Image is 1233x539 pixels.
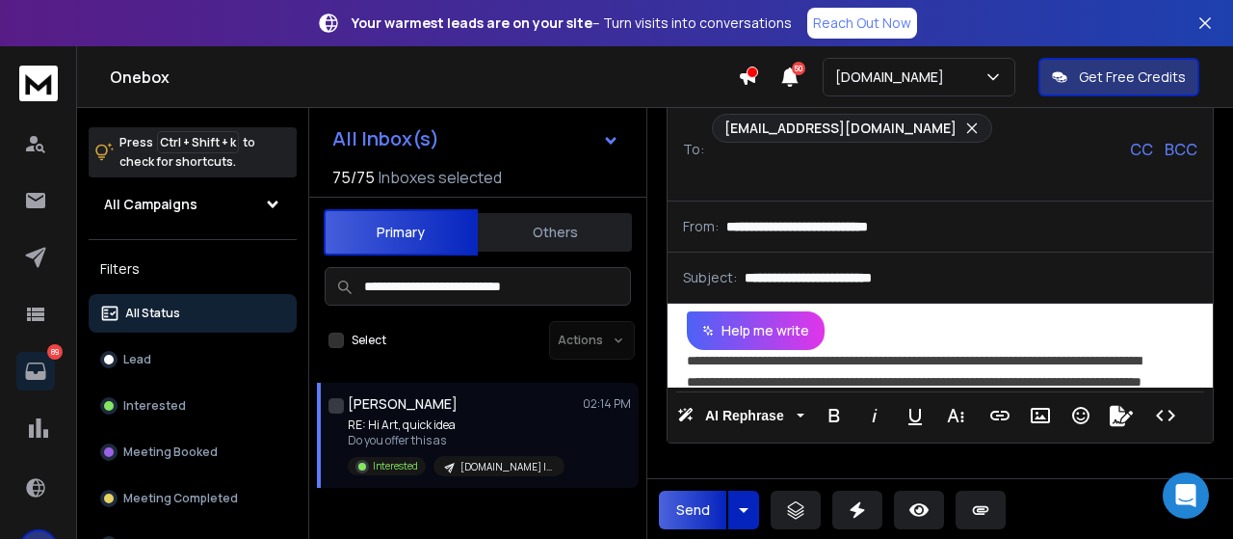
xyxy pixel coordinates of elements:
button: Interested [89,387,297,425]
button: Send [659,491,726,529]
span: AI Rephrase [701,408,788,424]
p: CC [1130,138,1153,161]
button: More Text [937,396,974,435]
button: Get Free Credits [1038,58,1199,96]
h1: Onebox [110,66,738,89]
h1: [PERSON_NAME] [348,394,458,414]
a: Reach Out Now [807,8,917,39]
p: Meeting Booked [123,445,218,460]
button: Signature [1103,396,1140,435]
p: Interested [373,459,418,473]
label: Select [352,333,386,348]
p: From: [683,217,719,236]
a: 89 [16,352,55,391]
p: 89 [47,344,63,360]
button: All Status [89,294,297,333]
button: Others [478,211,632,254]
h1: All Campaigns [104,195,197,214]
button: Lead [89,340,297,379]
span: 75 / 75 [332,166,375,189]
p: BCC [1165,138,1197,161]
p: RE: Hi Art, quick idea [348,418,564,433]
p: Get Free Credits [1079,67,1186,87]
p: [DOMAIN_NAME] | 14.2k Coaches-Consulting-Fitness-IT [460,460,553,474]
h3: Filters [89,256,297,283]
p: 02:14 PM [583,396,631,412]
button: Meeting Completed [89,479,297,518]
span: 50 [792,62,805,75]
span: Ctrl + Shift + k [157,131,239,153]
p: To: [683,140,704,159]
button: Primary [324,209,478,256]
div: Open Intercom Messenger [1163,472,1209,519]
button: All Inbox(s) [317,120,635,158]
button: Bold (Ctrl+B) [816,396,853,435]
button: Underline (Ctrl+U) [897,396,933,435]
p: Subject: [683,268,737,287]
p: – Turn visits into conversations [352,13,792,33]
button: Help me write [687,311,825,350]
button: Italic (Ctrl+I) [856,396,893,435]
p: Meeting Completed [123,491,238,506]
p: Interested [123,398,186,414]
strong: Your warmest leads are on your site [352,13,592,32]
button: Code View [1147,396,1184,435]
p: Reach Out Now [813,13,911,33]
p: Do you offer this as [348,433,564,448]
button: Meeting Booked [89,433,297,472]
h1: All Inbox(s) [332,129,439,148]
p: [EMAIL_ADDRESS][DOMAIN_NAME] [724,119,957,138]
button: AI Rephrase [673,396,808,435]
p: Lead [123,352,151,367]
p: [DOMAIN_NAME] [835,67,952,87]
button: All Campaigns [89,185,297,224]
h3: Inboxes selected [379,166,502,189]
button: Emoticons [1062,396,1099,435]
button: Insert Link (Ctrl+K) [982,396,1018,435]
img: logo [19,66,58,101]
p: Press to check for shortcuts. [119,133,255,172]
button: Insert Image (Ctrl+P) [1022,396,1059,435]
p: All Status [125,306,180,321]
